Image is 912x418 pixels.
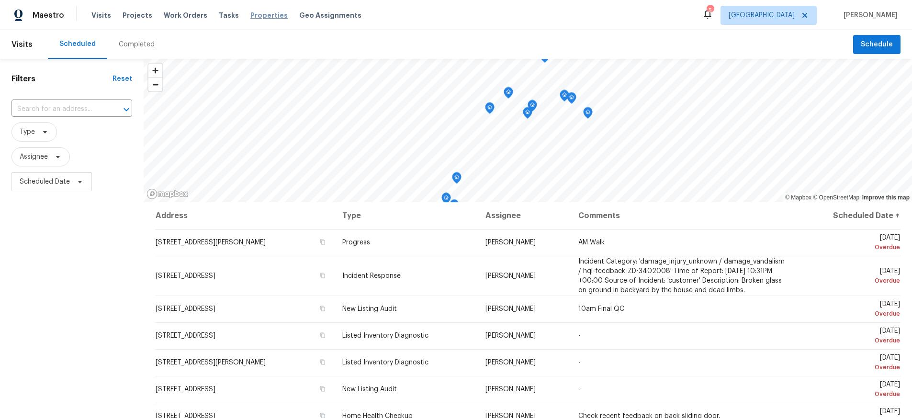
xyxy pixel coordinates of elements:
button: Copy Address [318,271,327,280]
div: 5 [707,6,713,15]
span: Listed Inventory Diagnostic [342,359,428,366]
span: 10am Final QC [578,306,624,312]
div: Map marker [485,102,495,117]
span: Progress [342,239,370,246]
span: Assignee [20,152,48,162]
button: Zoom out [148,77,162,91]
span: New Listing Audit [342,306,397,312]
span: - [578,386,581,393]
span: [PERSON_NAME] [485,332,536,339]
span: Type [20,127,35,137]
th: Scheduled Date ↑ [794,202,901,229]
span: Listed Inventory Diagnostic [342,332,428,339]
span: - [578,332,581,339]
span: AM Walk [578,239,605,246]
div: Scheduled [59,39,96,49]
button: Copy Address [318,304,327,313]
button: Copy Address [318,358,327,366]
div: Map marker [583,107,593,122]
span: [DATE] [802,328,900,345]
input: Search for an address... [11,102,105,117]
span: [PERSON_NAME] [485,386,536,393]
div: Overdue [802,309,900,319]
button: Open [120,103,133,116]
span: [STREET_ADDRESS][PERSON_NAME] [156,239,266,246]
div: Map marker [567,92,576,107]
span: [STREET_ADDRESS] [156,306,215,312]
span: Incident Category: 'damage_injury_unknown / damage_vandalism / hqi-feedback-ZD-3402008' Time of R... [578,258,785,294]
div: Overdue [802,363,900,372]
span: [PERSON_NAME] [485,239,536,246]
span: [STREET_ADDRESS] [156,386,215,393]
span: Maestro [33,11,64,20]
span: Geo Assignments [299,11,361,20]
span: [PERSON_NAME] [485,273,536,279]
span: [DATE] [802,268,900,286]
span: Scheduled Date [20,177,70,187]
span: [DATE] [802,234,900,252]
span: Work Orders [164,11,207,20]
a: Improve this map [862,194,910,201]
div: Map marker [523,107,532,122]
div: Overdue [802,336,900,345]
button: Copy Address [318,238,327,246]
button: Copy Address [318,385,327,393]
th: Type [335,202,478,229]
span: Properties [250,11,288,20]
span: [PERSON_NAME] [840,11,898,20]
button: Copy Address [318,331,327,340]
div: Map marker [450,199,459,214]
span: [DATE] [802,381,900,399]
span: Schedule [861,39,893,51]
span: Visits [11,34,33,55]
th: Assignee [478,202,571,229]
a: OpenStreetMap [813,194,859,201]
a: Mapbox homepage [146,188,189,199]
button: Schedule [853,35,901,55]
span: [STREET_ADDRESS] [156,332,215,339]
th: Address [155,202,335,229]
span: - [578,359,581,366]
div: Map marker [452,172,462,187]
span: New Listing Audit [342,386,397,393]
div: Map marker [441,193,451,208]
span: [DATE] [802,354,900,372]
span: Tasks [219,12,239,19]
span: Projects [123,11,152,20]
div: Map marker [528,100,537,115]
span: [DATE] [802,301,900,319]
span: [STREET_ADDRESS] [156,273,215,279]
a: Mapbox [785,194,811,201]
div: Map marker [504,87,513,102]
div: Completed [119,40,155,49]
span: [PERSON_NAME] [485,359,536,366]
span: [PERSON_NAME] [485,306,536,312]
th: Comments [571,202,794,229]
h1: Filters [11,74,113,84]
span: Visits [91,11,111,20]
div: Map marker [560,90,569,105]
canvas: Map [144,59,912,202]
button: Zoom in [148,64,162,77]
div: Overdue [802,242,900,252]
span: [STREET_ADDRESS][PERSON_NAME] [156,359,266,366]
div: Overdue [802,389,900,399]
span: Incident Response [342,273,401,279]
div: Overdue [802,276,900,286]
span: [GEOGRAPHIC_DATA] [729,11,795,20]
div: Reset [113,74,132,84]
